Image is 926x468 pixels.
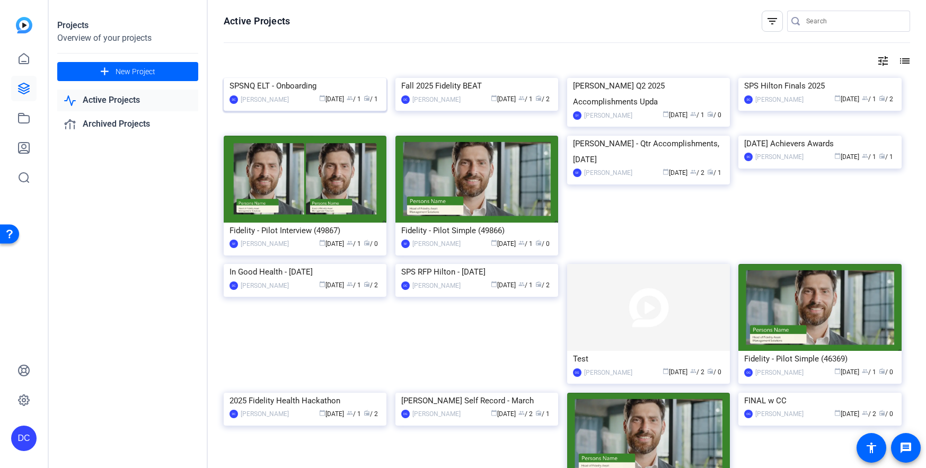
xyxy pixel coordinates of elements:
div: 2025 Fidelity Health Hackathon [230,393,381,409]
div: [PERSON_NAME] [584,110,632,121]
img: blue-gradient.svg [16,17,32,33]
span: [DATE] [663,111,687,119]
span: calendar_today [663,368,669,374]
div: OG [401,410,410,418]
a: Active Projects [57,90,198,111]
span: [DATE] [834,410,859,418]
span: / 1 [518,95,533,103]
span: / 2 [364,410,378,418]
div: [PERSON_NAME] [412,94,461,105]
div: Projects [57,19,198,32]
span: radio [707,169,713,175]
span: group [690,169,696,175]
div: OG [744,410,753,418]
span: radio [364,240,370,246]
span: group [518,281,525,287]
span: / 0 [879,410,893,418]
span: / 1 [862,95,876,103]
span: radio [535,95,542,101]
span: [DATE] [319,95,344,103]
div: DC [11,426,37,451]
span: calendar_today [319,281,325,287]
span: group [518,240,525,246]
span: New Project [116,66,155,77]
span: group [347,240,353,246]
mat-icon: tune [877,55,889,67]
div: DC [230,95,238,104]
div: Fidelity - Pilot Simple (46369) [744,351,895,367]
span: radio [535,410,542,416]
mat-icon: filter_list [766,15,779,28]
span: calendar_today [491,410,497,416]
span: calendar_today [663,111,669,117]
span: / 2 [535,281,550,289]
div: SPS RFP Hilton - [DATE] [401,264,552,280]
span: / 0 [707,368,721,376]
span: / 1 [690,111,704,119]
div: SY [573,111,581,120]
span: [DATE] [319,240,344,248]
div: [PERSON_NAME] [584,167,632,178]
div: [PERSON_NAME] [412,409,461,419]
span: group [347,95,353,101]
span: calendar_today [491,281,497,287]
button: New Project [57,62,198,81]
div: DC [401,281,410,290]
div: [PERSON_NAME] [412,280,461,291]
span: / 1 [862,153,876,161]
div: [PERSON_NAME] Q2 2025 Accomplishments Upda [573,78,724,110]
span: / 2 [690,169,704,176]
div: [PERSON_NAME] [755,94,804,105]
div: SF [573,169,581,177]
span: / 2 [518,410,533,418]
div: SF [230,240,238,248]
div: OG [573,368,581,377]
span: radio [879,368,885,374]
span: radio [364,95,370,101]
span: calendar_today [834,95,841,101]
div: [DATE] Achievers Awards [744,136,895,152]
div: DC [744,95,753,104]
span: [DATE] [663,368,687,376]
span: calendar_today [491,240,497,246]
mat-icon: message [899,441,912,454]
span: radio [535,240,542,246]
a: Archived Projects [57,113,198,135]
div: [PERSON_NAME] Self Record - March [401,393,552,409]
span: / 1 [364,95,378,103]
div: [PERSON_NAME] [241,280,289,291]
span: / 1 [347,410,361,418]
span: group [862,95,868,101]
span: [DATE] [663,169,687,176]
span: [DATE] [834,95,859,103]
span: / 0 [535,240,550,248]
span: radio [364,281,370,287]
span: / 1 [862,368,876,376]
span: group [518,410,525,416]
div: SPSNQ ELT - Onboarding [230,78,381,94]
span: [DATE] [491,240,516,248]
span: group [862,410,868,416]
span: radio [707,368,713,374]
div: [PERSON_NAME] [584,367,632,378]
span: [DATE] [491,95,516,103]
span: radio [535,281,542,287]
div: DC [230,410,238,418]
span: calendar_today [834,368,841,374]
span: calendar_today [319,410,325,416]
span: [DATE] [491,281,516,289]
div: Test [573,351,724,367]
span: [DATE] [319,410,344,418]
div: Fidelity - Pilot Interview (49867) [230,223,381,239]
span: calendar_today [491,95,497,101]
div: Overview of your projects [57,32,198,45]
span: / 1 [347,95,361,103]
span: radio [879,410,885,416]
div: FINAL w CC [744,393,895,409]
span: / 2 [879,95,893,103]
div: SPS Hilton Finals 2025 [744,78,895,94]
span: [DATE] [491,410,516,418]
span: calendar_today [834,410,841,416]
span: / 0 [707,111,721,119]
span: group [518,95,525,101]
